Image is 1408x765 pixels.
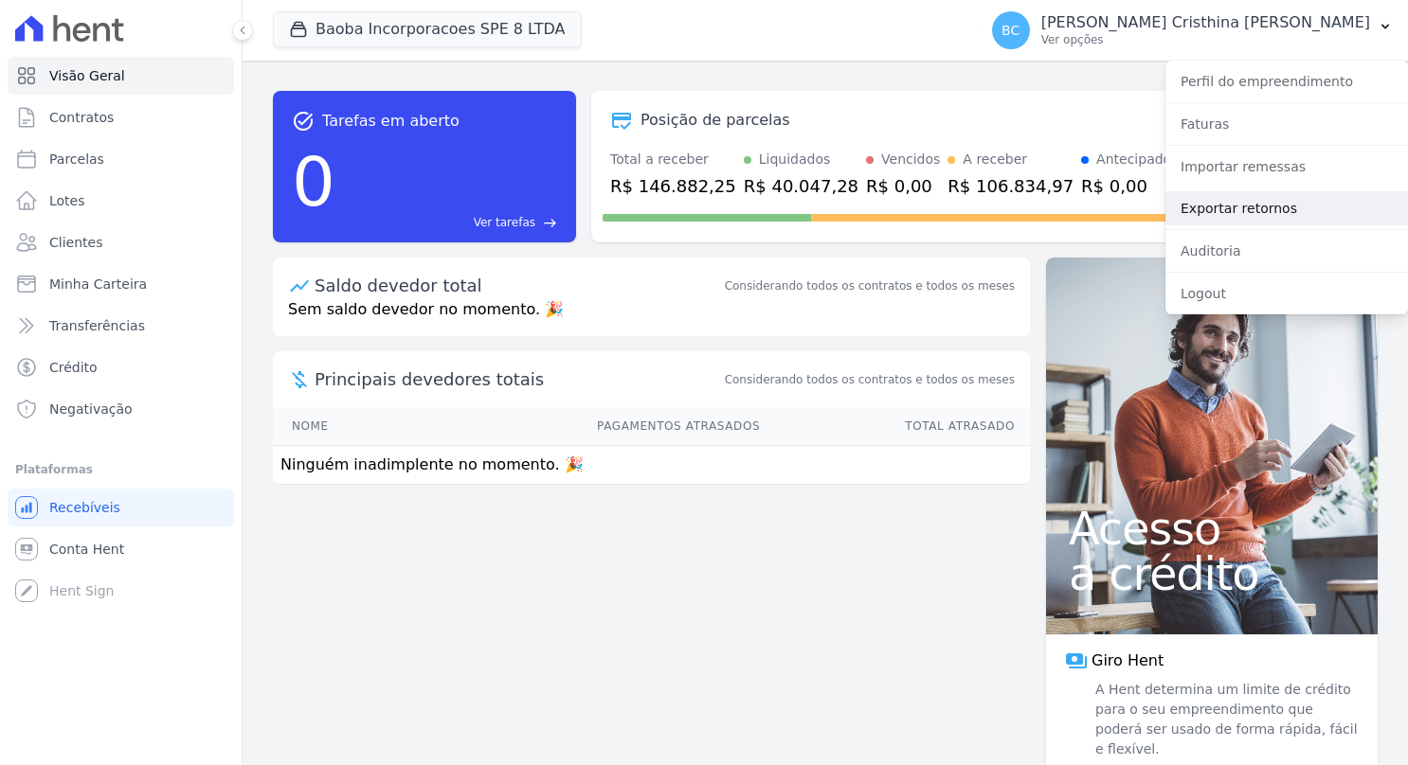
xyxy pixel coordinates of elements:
a: Parcelas [8,140,234,178]
button: Baoba Incorporacoes SPE 8 LTDA [273,11,582,47]
div: R$ 0,00 [866,173,940,199]
a: Lotes [8,182,234,220]
span: Clientes [49,233,102,252]
span: Acesso [1069,506,1355,551]
div: 0 [292,133,335,231]
a: Faturas [1165,107,1408,141]
a: Auditoria [1165,234,1408,268]
span: Crédito [49,358,98,377]
div: Posição de parcelas [641,109,790,132]
p: [PERSON_NAME] Cristhina [PERSON_NAME] [1041,13,1370,32]
a: Ver tarefas east [343,214,557,231]
span: Conta Hent [49,540,124,559]
span: Transferências [49,316,145,335]
a: Minha Carteira [8,265,234,303]
a: Visão Geral [8,57,234,95]
div: Liquidados [759,150,831,169]
span: A Hent determina um limite de crédito para o seu empreendimento que poderá ser usado de forma ráp... [1092,680,1359,759]
a: Contratos [8,98,234,136]
th: Total Atrasado [761,407,1030,446]
span: a crédito [1069,551,1355,596]
p: Ver opções [1041,32,1370,47]
span: BC [1002,24,1020,37]
th: Nome [273,407,408,446]
span: Recebíveis [49,498,120,517]
a: Clientes [8,223,234,261]
button: BC [PERSON_NAME] Cristhina [PERSON_NAME] Ver opções [977,4,1408,57]
span: Minha Carteira [49,275,147,294]
span: Lotes [49,191,85,210]
div: A receber [963,150,1027,169]
a: Importar remessas [1165,150,1408,184]
p: Sem saldo devedor no momento. 🎉 [273,298,1030,336]
a: Crédito [8,348,234,386]
div: Saldo devedor total [315,273,721,298]
span: Visão Geral [49,66,125,85]
div: Antecipado [1096,150,1171,169]
div: Plataformas [15,458,226,481]
a: Exportar retornos [1165,191,1408,225]
div: R$ 106.834,97 [948,173,1074,199]
a: Negativação [8,390,234,428]
div: R$ 40.047,28 [744,173,858,199]
span: Principais devedores totais [315,366,721,392]
div: Total a receber [610,150,736,169]
td: Ninguém inadimplente no momento. 🎉 [273,446,1030,485]
a: Transferências [8,307,234,345]
div: Vencidos [881,150,940,169]
span: task_alt [292,110,315,133]
div: R$ 0,00 [1081,173,1171,199]
span: Parcelas [49,150,104,169]
a: Recebíveis [8,489,234,526]
a: Conta Hent [8,530,234,568]
span: Giro Hent [1092,649,1164,672]
th: Pagamentos Atrasados [408,407,761,446]
span: Contratos [49,108,114,127]
span: Negativação [49,400,133,418]
span: Ver tarefas [474,214,535,231]
a: Perfil do empreendimento [1165,64,1408,98]
div: R$ 146.882,25 [610,173,736,199]
span: east [543,216,557,230]
span: Tarefas em aberto [322,110,460,133]
span: Considerando todos os contratos e todos os meses [725,371,1015,388]
a: Logout [1165,276,1408,311]
div: Considerando todos os contratos e todos os meses [725,277,1015,294]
